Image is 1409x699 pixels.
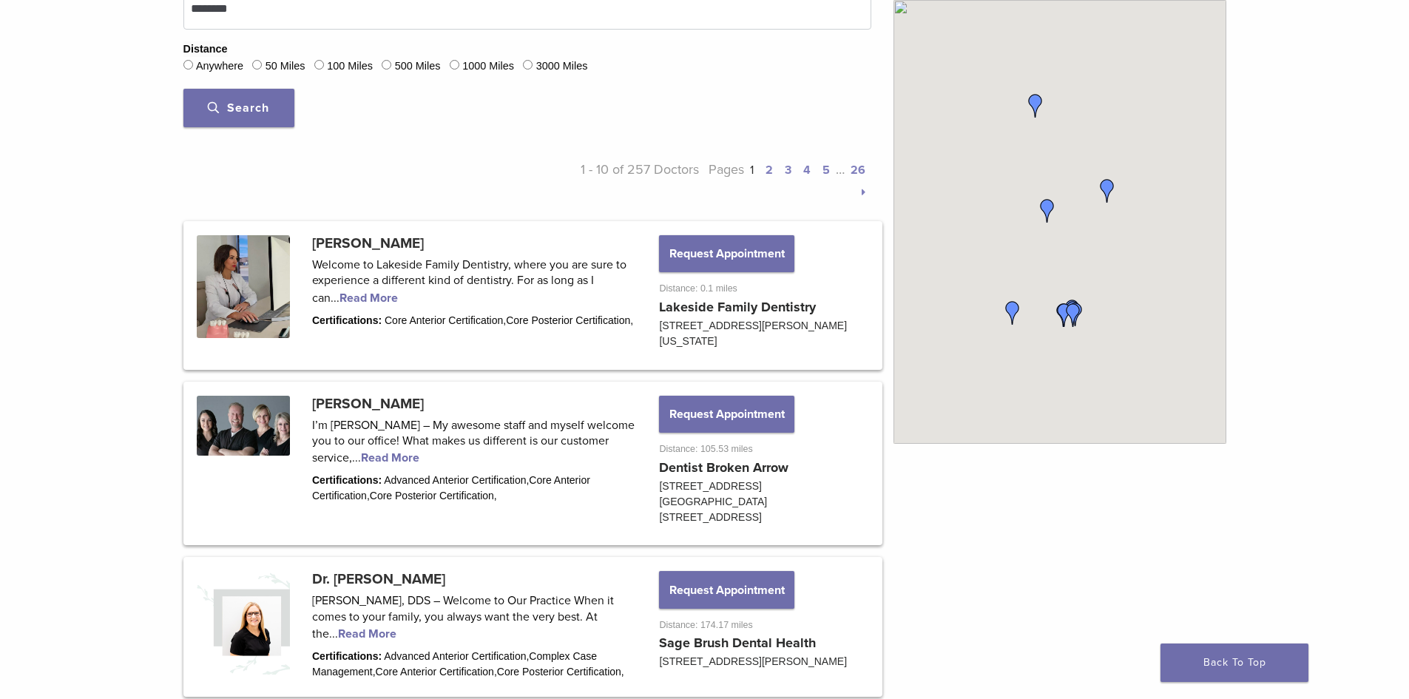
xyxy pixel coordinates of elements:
div: Dr. Jana Harrison [1061,301,1085,325]
a: 3 [785,163,791,178]
a: 26 [851,163,865,178]
label: Anywhere [196,58,243,75]
button: Request Appointment [659,571,794,608]
div: Dr. Ernest De Paoli [1061,300,1084,323]
button: Request Appointment [659,396,794,433]
button: Search [183,89,294,127]
div: Dr. Yasi Sabour [1052,303,1076,327]
a: 4 [803,163,811,178]
label: 50 Miles [266,58,305,75]
p: Pages [699,158,871,203]
span: Search [208,101,269,115]
a: 1 [750,163,754,178]
div: Dr. Will Wyatt [1052,303,1075,327]
label: 3000 Miles [536,58,588,75]
div: Dr. Diana O'Quinn [1061,303,1085,327]
label: 500 Miles [395,58,441,75]
legend: Distance [183,41,228,58]
p: 1 - 10 of 257 Doctors [527,158,700,203]
a: 5 [822,163,830,178]
a: 2 [766,163,773,178]
div: Dr. Brian Hill [1001,301,1024,325]
label: 1000 Miles [462,58,514,75]
div: Dr. Traci Leon [1035,199,1059,223]
button: Request Appointment [659,235,794,272]
span: … [836,161,845,178]
a: Back To Top [1160,644,1308,682]
div: Dr. Jacob Grapevine [1064,303,1087,326]
div: Dr. Todd Gentling [1095,179,1119,203]
label: 100 Miles [327,58,373,75]
div: Dr. Susan Evans [1024,94,1047,118]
